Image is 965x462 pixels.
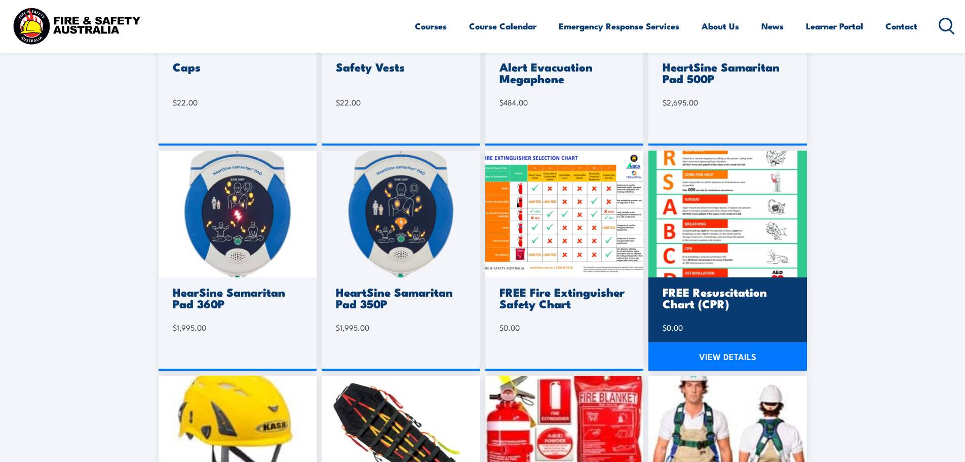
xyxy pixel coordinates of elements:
bdi: 1,995.00 [336,322,369,333]
img: FREE Resuscitation Chart – What are the 7 steps to CPR Chart / Sign / Poster [648,151,807,277]
span: $ [173,97,177,108]
bdi: 22.00 [336,97,361,108]
h3: Caps [173,61,300,73]
img: Fire-Extinguisher-Chart.png [485,151,644,277]
a: About Us [702,13,739,40]
bdi: 0.00 [663,322,683,333]
h3: FREE Fire Extinguisher Safety Chart [499,286,627,309]
span: $ [336,97,340,108]
span: $ [663,97,667,108]
h3: Alert Evacuation Megaphone [499,61,627,84]
h3: FREE Resuscitation Chart (CPR) [663,286,790,309]
img: 360.jpg [159,151,317,277]
span: $ [663,322,667,333]
a: News [761,13,784,40]
bdi: 22.00 [173,97,198,108]
bdi: 0.00 [499,322,520,333]
h3: Safety Vests [336,61,463,73]
a: VIEW DETAILS [648,342,807,371]
a: Course Calendar [469,13,536,40]
img: 350.png [322,151,480,277]
h3: HeartSine Samaritan Pad 350P [336,286,463,309]
span: $ [173,322,177,333]
bdi: 2,695.00 [663,97,698,108]
span: $ [499,322,504,333]
span: $ [499,97,504,108]
a: Emergency Response Services [559,13,679,40]
bdi: 1,995.00 [173,322,206,333]
bdi: 484.00 [499,97,528,108]
a: Learner Portal [806,13,863,40]
h3: HeartSine Samaritan Pad 500P [663,61,790,84]
a: Courses [415,13,447,40]
span: $ [336,322,340,333]
h3: HearSine Samaritan Pad 360P [173,286,300,309]
a: Contact [885,13,917,40]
